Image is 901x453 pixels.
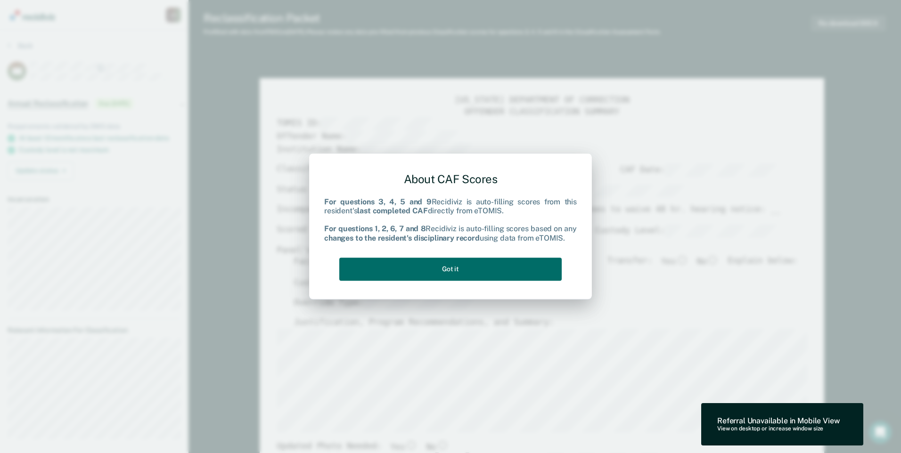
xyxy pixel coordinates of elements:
b: For questions 1, 2, 6, 7 and 8 [324,225,426,234]
div: Recidiviz is auto-filling scores from this resident's directly from eTOMIS. Recidiviz is auto-fil... [324,197,577,243]
div: About CAF Scores [324,165,577,194]
button: Got it [339,258,562,281]
b: changes to the resident's disciplinary record [324,234,480,243]
b: last completed CAF [357,206,427,215]
div: View on desktop or increase window size [717,426,840,432]
b: For questions 3, 4, 5 and 9 [324,197,432,206]
div: Referral Unavailable in Mobile View [717,416,840,425]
